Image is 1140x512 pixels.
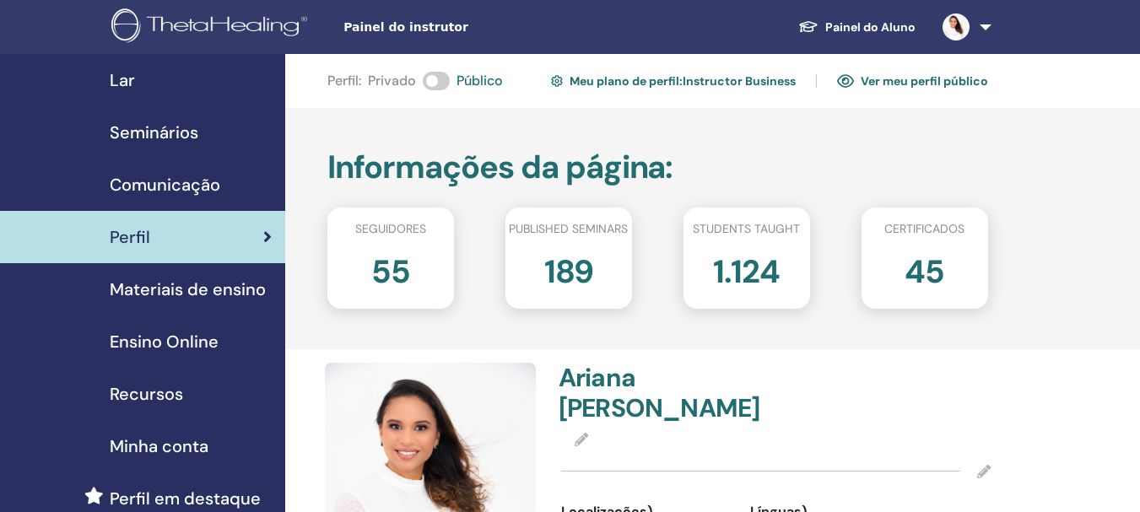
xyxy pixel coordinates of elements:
h2: Informações da página : [327,148,988,187]
font: Recursos [110,383,183,405]
font: Painel do Aluno [825,19,916,35]
h2: 45 [905,245,944,292]
span: Público [457,71,503,91]
font: Perfil [110,226,150,248]
img: graduation-cap-white.svg [798,19,819,34]
font: Minha conta [110,435,208,457]
font: Materiais de ensino [110,278,266,300]
img: cog.svg [551,73,563,89]
span: Published seminars [509,220,628,238]
font: Painel do instrutor [343,20,468,34]
font: Ensino Online [110,331,219,353]
img: logo.png [111,8,313,46]
img: default.jpg [943,13,970,40]
span: Perfil : [327,71,361,91]
a: Meu plano de perfil:Instructor Business [551,67,796,94]
span: Seguidores [355,220,426,238]
a: Painel do Aluno [785,11,929,43]
a: Ver meu perfil público [837,67,988,94]
font: Lar [110,69,135,91]
span: Students taught [693,220,800,238]
h4: Ariana [PERSON_NAME] [559,363,766,423]
font: Seminários [110,121,198,143]
h2: 1.124 [713,245,780,292]
h2: 55 [371,245,410,292]
h2: 189 [544,245,593,292]
span: Privado [368,71,416,91]
span: Certificados [884,220,964,238]
font: Comunicação [110,174,220,196]
font: Perfil em destaque [110,488,261,509]
img: eye.svg [837,73,854,89]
